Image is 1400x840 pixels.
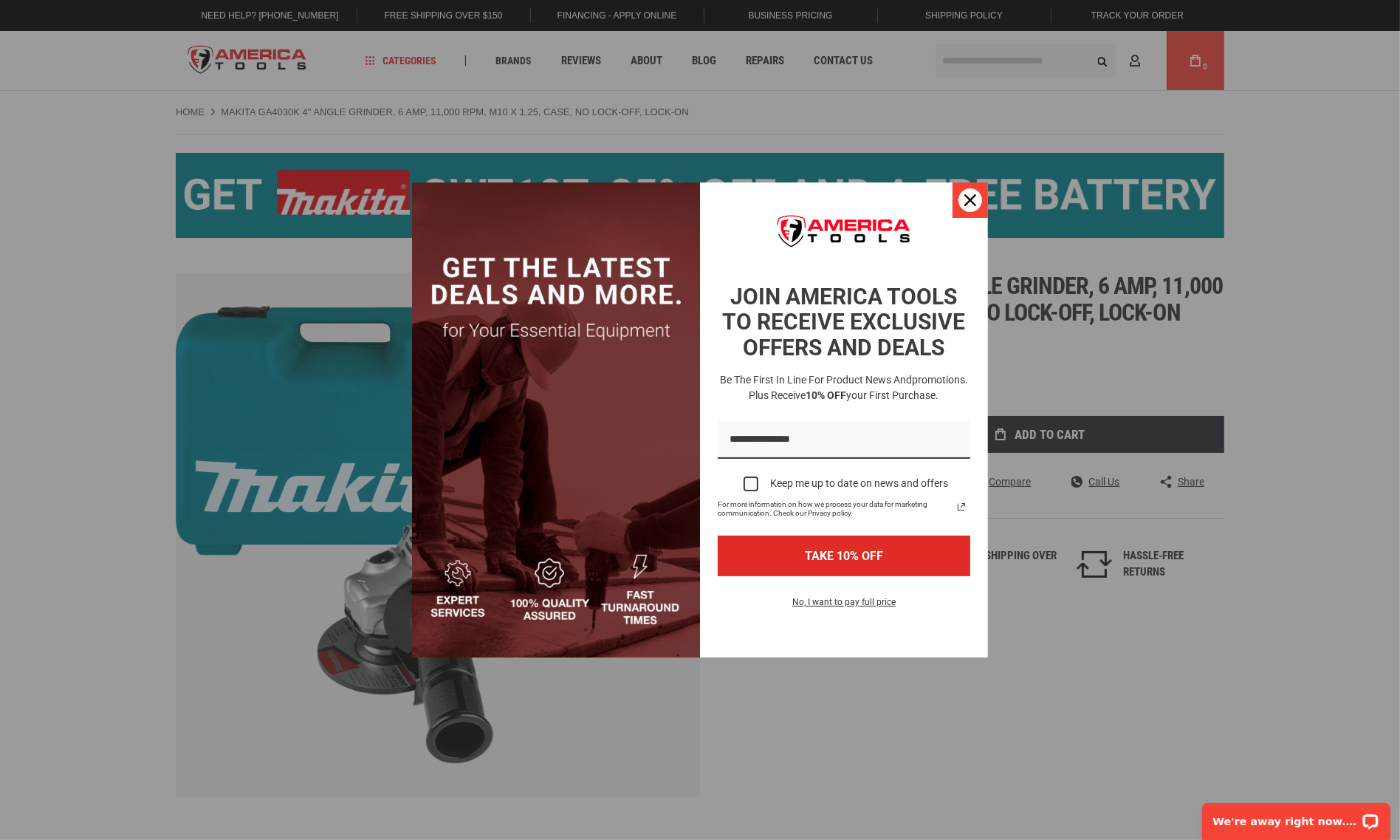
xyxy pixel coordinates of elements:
[718,536,970,576] button: TAKE 10% OFF
[953,498,970,516] a: Read our Privacy Policy
[723,284,966,361] strong: JOIN AMERICA TOOLS TO RECEIVE EXCLUSIVE OFFERS AND DEALS
[718,500,953,518] span: For more information on how we process your data for marketing communication. Check our Privacy p...
[953,498,970,516] svg: link icon
[715,372,973,403] h3: Be the first in line for product news and
[806,389,847,401] strong: 10% OFF
[770,477,948,490] div: Keep me up to date on news and offers
[718,421,970,459] input: Email field
[953,182,988,218] button: Close
[964,194,976,206] svg: close icon
[1193,793,1400,840] iframe: LiveChat chat widget
[780,594,907,619] button: No, I want to pay full price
